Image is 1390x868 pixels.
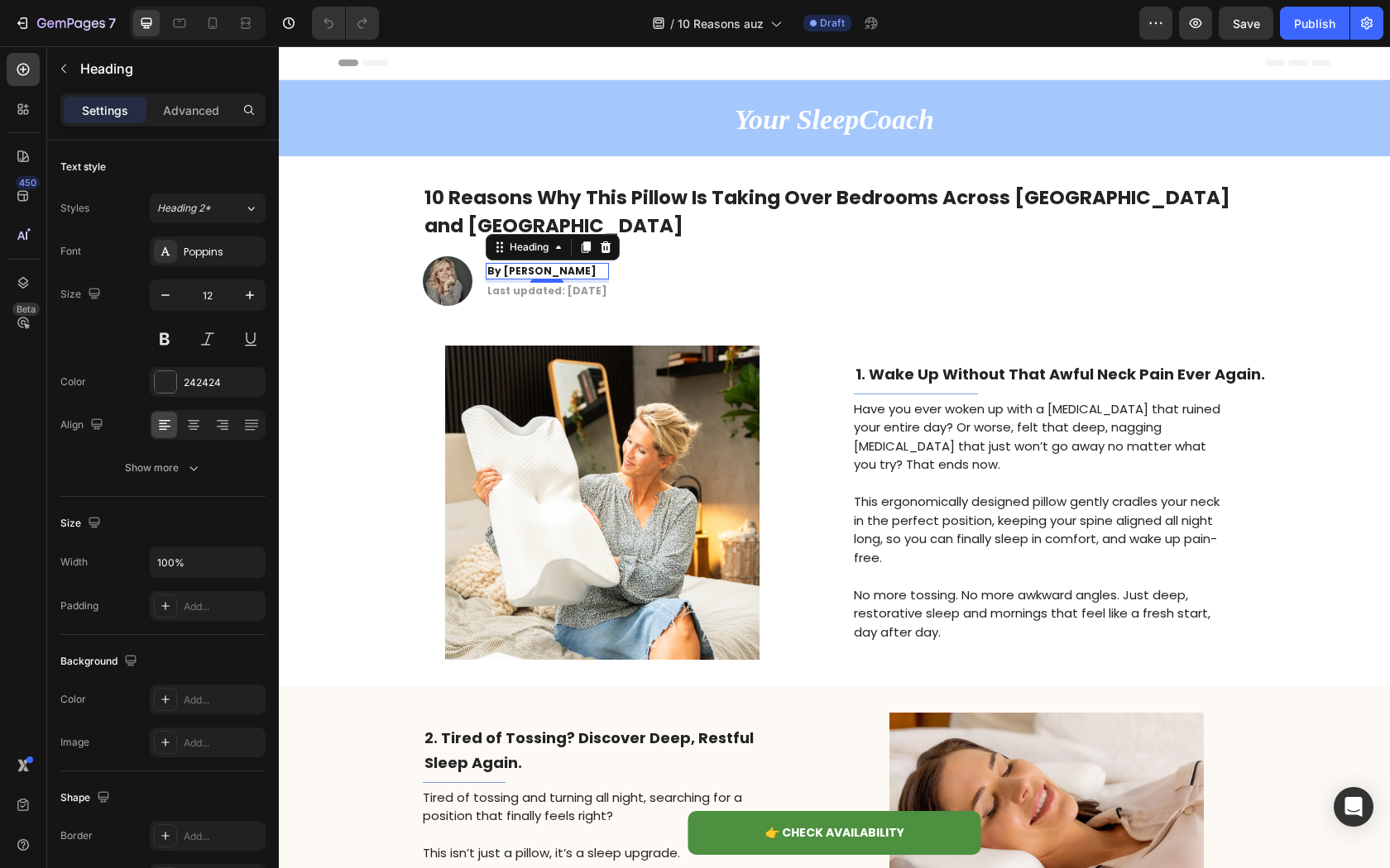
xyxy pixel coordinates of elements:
[60,599,98,613] div: Padding
[12,303,40,316] div: Beta
[575,446,947,521] p: This ergonomically designed pillow gently cradles your neck in the perfect position, keeping your...
[207,217,330,233] h2: Rich Text Editor. Editing area: main
[486,778,625,794] span: 👉 CHECK AVAILABILITY
[60,651,141,673] div: Background
[163,102,219,119] p: Advanced
[577,317,986,338] strong: 1. Wake Up Without That Awful Neck Pain Ever Again.
[60,555,88,570] div: Width
[80,59,259,79] p: Heading
[678,15,764,32] span: 10 Reasons auz
[60,284,104,306] div: Size
[60,735,89,750] div: Image
[184,736,261,751] div: Add...
[1280,7,1349,40] button: Publish
[16,176,40,189] div: 450
[125,460,202,476] div: Show more
[144,742,515,780] p: Tired of tossing and turning all night, searching for a position that finally feels right?
[1233,17,1260,31] span: Save
[1294,15,1335,32] div: Publish
[60,160,106,174] div: Text style
[312,7,379,40] div: Undo/Redo
[60,787,113,809] div: Shape
[184,693,261,708] div: Add...
[670,15,674,32] span: /
[1219,7,1273,40] button: Save
[410,765,702,808] a: 👉 CHECK AVAILABILITY
[820,16,845,31] span: Draft
[228,193,273,208] div: Heading
[279,46,1390,868] iframe: Design area
[144,210,194,260] img: gempages_580735469399049129-d38d2003-d479-4094-9287-71b771ce2f0d.jpg
[184,375,261,390] div: 242424
[82,102,128,119] p: Settings
[157,201,211,216] span: Heading 2*
[60,414,107,436] div: Align
[108,13,116,33] p: 7
[575,354,947,428] p: Have you ever woken up with a [MEDICAL_DATA] that ruined your entire day? Or worse, felt that dee...
[207,236,330,253] div: Rich Text Editor. Editing area: main
[60,374,86,389] div: Color
[7,7,123,40] button: 7
[146,138,951,193] strong: 10 Reasons Why This Pillow Is Taking Over Bedrooms Across [GEOGRAPHIC_DATA] and [GEOGRAPHIC_DATA]
[1334,787,1373,827] div: Open Intercom Messenger
[184,245,261,260] div: Poppins
[151,547,265,577] input: Auto
[146,138,966,195] p: ⁠⁠⁠⁠⁠⁠⁠
[575,540,947,596] p: No more tossing. No more awkward angles. Just deep, restorative sleep and mornings that feel like...
[184,829,261,844] div: Add...
[124,299,524,613] img: gempages_580735469399049129-a91b3ade-27a1-418f-80e8-137326032ec4.webp
[184,599,261,614] div: Add...
[150,193,266,223] button: Heading 2*
[144,136,968,197] h1: Rich Text Editor. Editing area: main
[60,692,86,707] div: Color
[60,828,93,843] div: Border
[146,681,475,727] strong: 2. Tired of Tossing? Discover Deep, Restful Sleep Again.
[60,453,266,483] button: Show more
[208,217,318,231] strong: By [PERSON_NAME]
[60,244,81,259] div: Font
[456,58,655,88] strong: Your SleepCoach
[60,201,89,216] div: Styles
[208,237,328,251] strong: Last updated: [DATE]
[60,513,104,535] div: Size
